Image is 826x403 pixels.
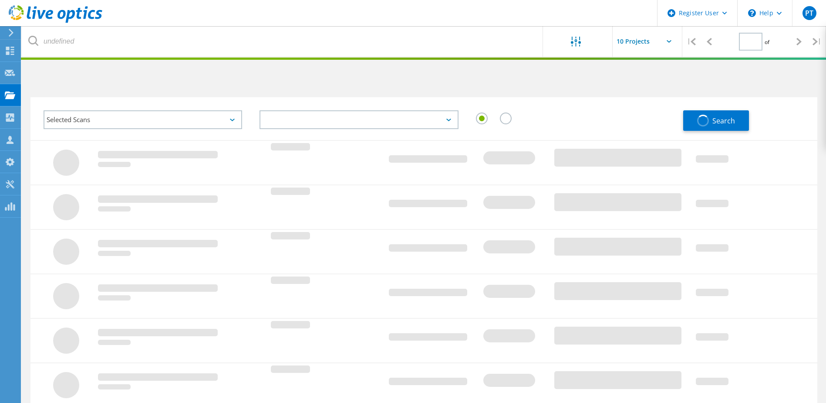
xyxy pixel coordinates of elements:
[22,26,543,57] input: undefined
[44,110,242,129] div: Selected Scans
[765,38,769,46] span: of
[712,116,735,126] span: Search
[682,26,700,57] div: |
[9,18,102,24] a: Live Optics Dashboard
[748,9,756,17] svg: \n
[683,110,749,131] button: Search
[805,10,813,17] span: PT
[808,26,826,57] div: |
